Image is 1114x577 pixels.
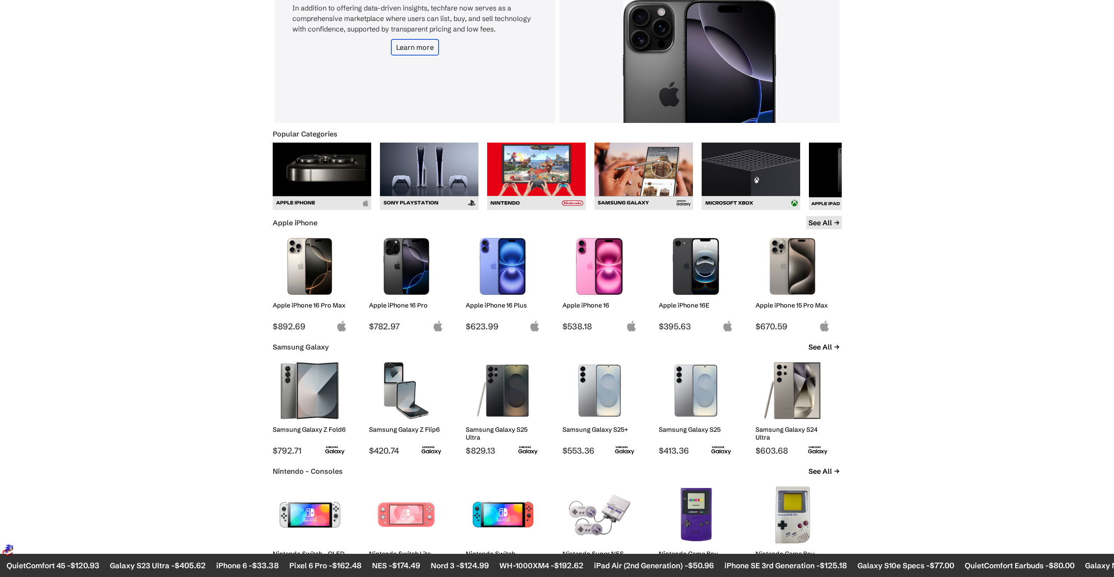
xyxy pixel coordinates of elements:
img: iPhone 16E [665,238,727,295]
a: Galaxy S25 Ultra Samsung Galaxy S25 Ultra $829.13 galaxy-logo [466,358,552,456]
a: iPhone 16 Plus Apple iPhone 16 Plus $623.99 apple-logo [466,234,552,332]
li: iPhone 6 - [216,560,278,570]
span: $124.99 [459,560,488,570]
img: Nintendo Game Boy Color [665,486,727,543]
a: Nintendo - Consoles [273,467,343,476]
span: $670.59 [756,321,830,332]
img: Nintendo Game Boy [762,486,823,543]
img: Galaxy Z Fold6 [279,362,341,419]
img: Samsung [594,143,693,210]
h2: Apple iPhone 16 Plus [466,301,540,309]
p: In addition to offering data-driven insights, techfare now serves as a comprehensive marketplace ... [292,3,538,34]
img: iPhone 16 [569,238,630,295]
img: iPhone 16 Pro Max [279,238,341,295]
span: $829.13 [466,445,540,456]
span: $125.18 [819,560,847,570]
img: iPhone 15 Pro Max [762,238,823,295]
img: galaxy-logo [615,445,634,456]
img: galaxy-logo [808,445,827,456]
li: NES - [372,560,420,570]
img: Sony [380,143,478,210]
img: Nintendo Super NES Classic Edition [569,486,630,543]
a: Apple iPhone [273,218,317,227]
img: iPhone 16 Plus [472,238,534,295]
img: iPhone 16 Pro [376,238,437,295]
li: WH-1000XM4 - [499,560,583,570]
h2: Samsung Galaxy S25+ [562,426,637,434]
span: $553.36 [562,445,637,456]
img: apple-logo [529,321,540,332]
img: Nintendo Switch (OLED Model) [279,486,341,543]
img: Galaxy S24 Ultra [762,362,823,419]
li: iPad Air (2nd Generation) - [594,560,713,570]
img: apple-logo [336,321,347,332]
span: $603.68 [756,445,830,456]
h2: Apple iPhone 16 Pro Max [273,301,347,309]
img: iPad [809,143,907,210]
li: Nord 3 - [430,560,488,570]
span: $33.38 [252,560,278,570]
h2: Samsung Galaxy Z Fold6 [273,426,347,434]
span: $892.69 [273,321,347,332]
img: galaxy-logo [711,445,731,456]
a: Galaxy Z Flip6 Samsung Galaxy Z Flip6 $420.74 galaxy-logo [369,358,455,456]
a: iPhone 16 Pro Apple iPhone 16 Pro $782.97 apple-logo [369,234,455,332]
span: $420.74 [369,445,443,456]
img: galaxy-logo [325,445,344,456]
h2: Apple iPhone 16 Pro [369,301,443,309]
img: Apple [273,143,371,210]
li: Pixel 6 Pro - [289,560,361,570]
a: Learn more [391,39,439,56]
img: apple-logo [626,321,637,332]
span: $395.63 [659,321,733,332]
div: Popular Categories [273,129,842,138]
span: $413.36 [659,445,733,456]
a: See All [806,216,842,229]
a: iPhone 16 Apple iPhone 16 $538.18 apple-logo [562,234,649,332]
h2: Samsung Galaxy S25 Ultra [466,426,540,441]
a: iPhone 15 Pro Max Apple iPhone 15 Pro Max $670.59 apple-logo [756,234,842,332]
img: Galaxy Z Flip6 [376,362,437,419]
span: $538.18 [562,321,637,332]
h2: Samsung Galaxy S24 Ultra [756,426,830,441]
span: $174.49 [392,560,420,570]
span: $782.97 [369,321,443,332]
h2: Samsung Galaxy S25 [659,426,733,434]
img: Nintendo Switch [472,486,534,543]
a: Galaxy S25 Samsung Galaxy S25 $413.36 galaxy-logo [659,358,745,456]
img: Galaxy S25+ [569,362,630,419]
h2: Apple iPhone 16E [659,301,733,309]
img: galaxy-logo [518,445,538,456]
img: apple-logo [819,321,830,332]
img: apple-logo [722,321,733,332]
img: Nintendo [487,143,586,210]
a: See All [806,340,842,353]
span: $192.62 [554,560,583,570]
a: See All [806,465,842,478]
h2: Apple iPhone 16 [562,301,637,309]
a: Galaxy Z Fold6 Samsung Galaxy Z Fold6 $792.71 galaxy-logo [273,358,359,456]
img: Nintendo Switch Lite [376,486,437,543]
span: $162.48 [332,560,361,570]
img: Microsoft [702,143,800,210]
a: iPhone 16E Apple iPhone 16E $395.63 apple-logo [659,234,745,332]
span: $792.71 [273,445,347,456]
img: Galaxy S25 [665,362,727,419]
img: galaxy-logo [422,445,441,456]
a: Galaxy S24 Ultra Samsung Galaxy S24 Ultra $603.68 galaxy-logo [756,358,842,456]
img: Galaxy S25 Ultra [472,362,534,419]
li: iPhone SE 3rd Generation - [724,560,847,570]
span: $623.99 [466,321,540,332]
img: apple-logo [432,321,443,332]
span: $50.96 [688,560,713,570]
a: Galaxy S25+ Samsung Galaxy S25+ $553.36 galaxy-logo [562,358,649,456]
h2: Samsung Galaxy Z Flip6 [369,426,443,434]
a: iPhone 16 Pro Max Apple iPhone 16 Pro Max $892.69 apple-logo [273,234,359,332]
h2: Apple iPhone 15 Pro Max [756,301,830,309]
a: Samsung Galaxy [273,343,329,351]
